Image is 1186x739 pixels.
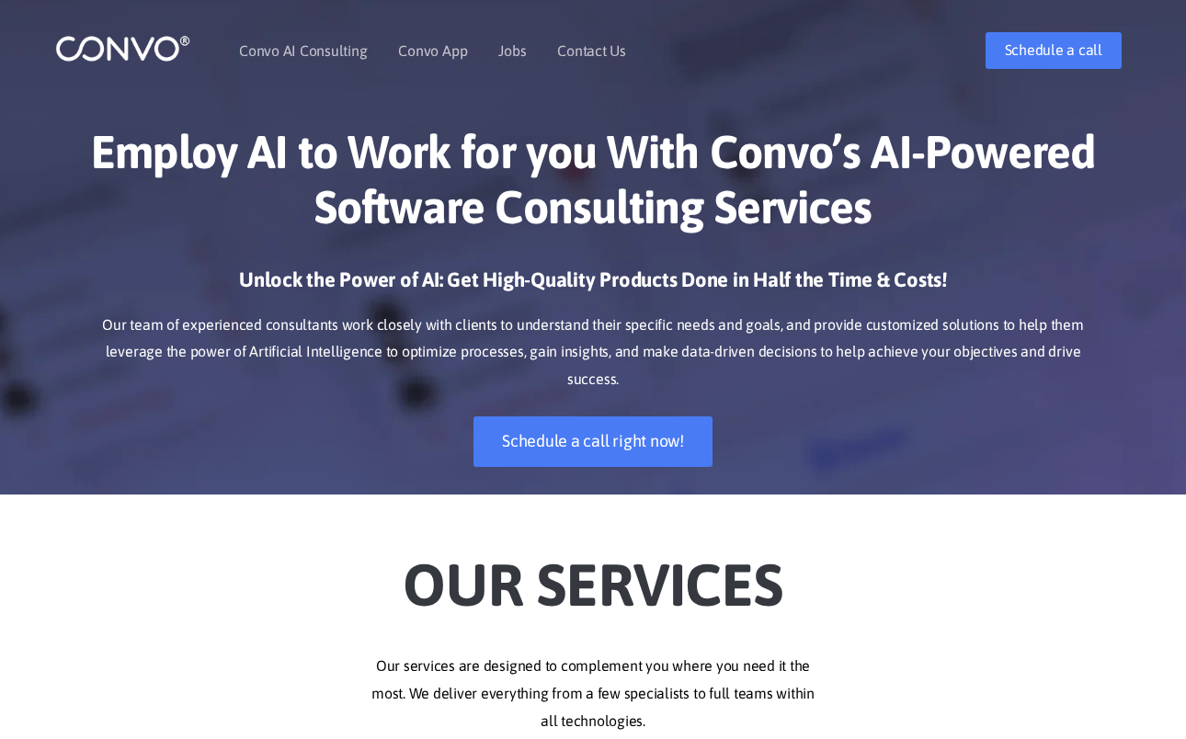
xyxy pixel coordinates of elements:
[239,43,367,58] a: Convo AI Consulting
[473,416,713,467] a: Schedule a call right now!
[83,312,1103,394] p: Our team of experienced consultants work closely with clients to understand their specific needs ...
[83,267,1103,307] h3: Unlock the Power of AI: Get High-Quality Products Done in Half the Time & Costs!
[55,34,190,63] img: logo_1.png
[398,43,467,58] a: Convo App
[986,32,1122,69] a: Schedule a call
[498,43,526,58] a: Jobs
[83,522,1103,625] h2: Our Services
[83,653,1103,735] p: Our services are designed to complement you where you need it the most. We deliver everything fro...
[557,43,626,58] a: Contact Us
[83,124,1103,248] h1: Employ AI to Work for you With Convo’s AI-Powered Software Consulting Services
